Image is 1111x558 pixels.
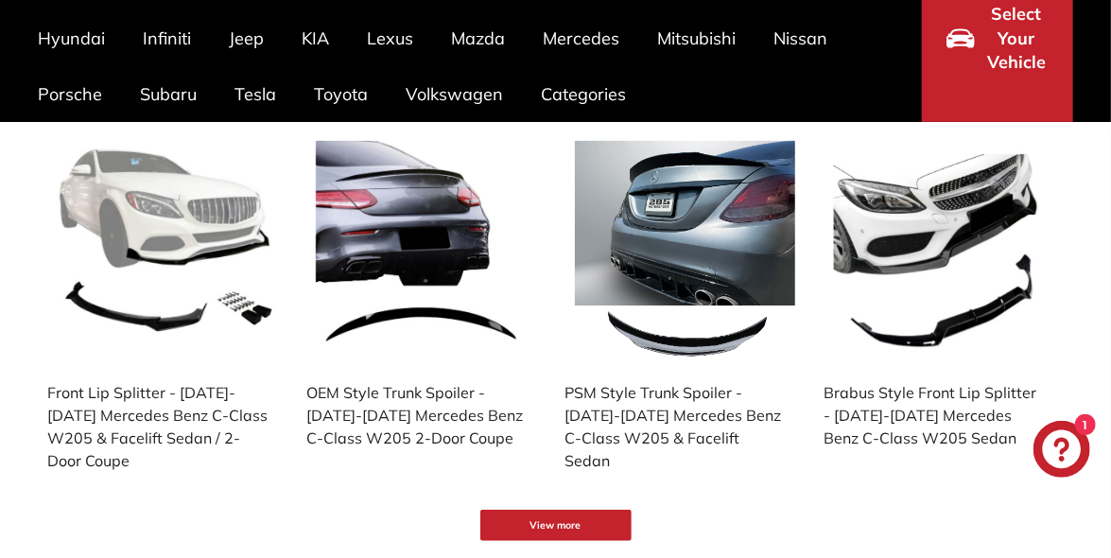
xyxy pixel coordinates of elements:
[524,10,638,66] a: Mercedes
[124,10,210,66] a: Infiniti
[19,66,121,122] a: Porsche
[387,66,522,122] a: Volkswagen
[210,10,283,66] a: Jeep
[283,10,348,66] a: KIA
[575,141,795,361] img: PSM Style Trunk Spoiler - 2015-2021 Mercedes Benz C-Class W205 & Facelift Sedan
[824,381,1045,449] div: Brabus Style Front Lip Splitter - [DATE]-[DATE] Mercedes Benz C-Class W205 Sedan
[984,2,1049,75] span: Select Your Vehicle
[1028,421,1096,482] inbox-online-store-chat: Shopify online store chat
[57,141,277,361] img: Front Lip Splitter - 2015-2021 Mercedes Benz C-Class W205 & Facelift Sedan / 2-Door Coupe
[316,141,536,361] img: OEM Style Trunk Spoiler - 2015-2021 Mercedes Benz C-Class W205 2-Door Coupe
[638,10,755,66] a: Mitsubishi
[306,131,547,468] a: OEM Style Trunk Spoiler - 2015-2021 Mercedes Benz C-Class W205 2-Door Coupe OEM Style Trunk Spoil...
[755,10,846,66] a: Nissan
[432,10,524,66] a: Mazda
[348,10,432,66] a: Lexus
[47,131,287,491] a: Front Lip Splitter - 2015-2021 Mercedes Benz C-Class W205 & Facelift Sedan / 2-Door Coupe Front L...
[216,66,295,122] a: Tesla
[480,510,632,541] button: View more
[833,141,1053,361] img: Brabus Style Front Lip Splitter - 2015-2018 Mercedes Benz C-Class W205 Sedan
[306,381,528,449] div: OEM Style Trunk Spoiler - [DATE]-[DATE] Mercedes Benz C-Class W205 2-Door Coupe
[19,10,124,66] a: Hyundai
[565,131,806,491] a: PSM Style Trunk Spoiler - 2015-2021 Mercedes Benz C-Class W205 & Facelift Sedan PSM Style Trunk S...
[824,131,1064,468] a: Brabus Style Front Lip Splitter - 2015-2018 Mercedes Benz C-Class W205 Sedan Brabus Style Front L...
[522,66,645,122] a: Categories
[121,66,216,122] a: Subaru
[565,381,787,472] div: PSM Style Trunk Spoiler - [DATE]-[DATE] Mercedes Benz C-Class W205 & Facelift Sedan
[47,381,269,472] div: Front Lip Splitter - [DATE]-[DATE] Mercedes Benz C-Class W205 & Facelift Sedan / 2-Door Coupe
[495,518,617,532] small: View more
[295,66,387,122] a: Toyota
